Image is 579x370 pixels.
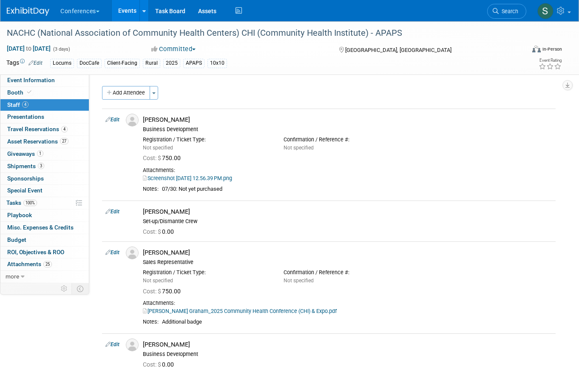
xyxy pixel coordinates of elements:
[487,4,526,19] a: Search
[532,46,541,52] img: Format-Inperson.png
[480,44,562,57] div: Event Format
[143,318,159,325] div: Notes:
[102,86,150,100] button: Add Attendee
[7,236,26,243] span: Budget
[7,224,74,231] span: Misc. Expenses & Credits
[143,278,173,284] span: Not specified
[0,87,89,99] a: Booth
[143,259,552,266] div: Sales Representative
[0,75,89,86] a: Event Information
[183,59,204,68] div: APAPS
[345,47,451,53] span: [GEOGRAPHIC_DATA], [GEOGRAPHIC_DATA]
[4,26,515,41] div: NACHC (National Association of Community Health Centers) CHI (Community Health Institute) - APAPS
[6,45,51,52] span: [DATE] [DATE]
[7,101,28,108] span: Staff
[61,126,68,132] span: 4
[143,126,552,133] div: Business Development
[0,258,89,270] a: Attachments25
[105,117,119,123] a: Edit
[284,269,412,276] div: Confirmation / Reference #:
[0,197,89,209] a: Tasks100%
[6,58,43,68] td: Tags
[143,59,160,68] div: Rural
[499,8,518,14] span: Search
[126,338,139,351] img: Associate-Profile-5.png
[143,186,159,192] div: Notes:
[0,123,89,135] a: Travel Reservations4
[43,261,52,267] span: 25
[7,138,68,145] span: Asset Reservations
[143,300,552,307] div: Attachments:
[27,90,31,95] i: Booth reservation complete
[284,136,412,143] div: Confirmation / Reference #:
[7,77,55,83] span: Event Information
[7,175,44,182] span: Sponsorships
[143,361,177,368] span: 0.00
[542,46,562,52] div: In-Person
[25,45,33,52] span: to
[105,59,140,68] div: Client-Facing
[77,59,102,68] div: DocCafe
[105,341,119,347] a: Edit
[143,288,162,295] span: Cost: $
[23,200,37,206] span: 100%
[143,136,271,143] div: Registration / Ticket Type:
[7,150,43,157] span: Giveaways
[143,175,232,181] a: Screenshot [DATE] 12.56.39 PM.png
[143,288,184,295] span: 750.00
[143,145,173,151] span: Not specified
[6,273,19,280] span: more
[7,89,33,96] span: Booth
[207,59,227,68] div: 10x10
[143,361,162,368] span: Cost: $
[143,249,552,257] div: [PERSON_NAME]
[148,45,199,54] button: Committed
[126,247,139,259] img: Associate-Profile-5.png
[162,318,552,326] div: Additional badge
[7,187,43,194] span: Special Event
[22,101,28,108] span: 4
[0,247,89,258] a: ROI, Objectives & ROO
[143,228,162,235] span: Cost: $
[284,145,314,151] span: Not specified
[143,155,162,161] span: Cost: $
[57,283,72,294] td: Personalize Event Tab Strip
[0,136,89,148] a: Asset Reservations27
[537,3,553,19] img: Sophie Buffo
[7,113,44,120] span: Presentations
[0,271,89,283] a: more
[143,218,552,225] div: Set-up/Dismantle Crew
[105,250,119,255] a: Edit
[143,341,552,349] div: [PERSON_NAME]
[0,173,89,185] a: Sponsorships
[0,222,89,234] a: Misc. Expenses & Credits
[162,186,552,193] div: 07/30: Not yet purchased
[28,60,43,66] a: Edit
[0,99,89,111] a: Staff4
[0,161,89,172] a: Shipments3
[7,261,52,267] span: Attachments
[7,126,68,132] span: Travel Reservations
[0,148,89,160] a: Giveaways1
[7,163,44,169] span: Shipments
[0,185,89,197] a: Special Event
[7,7,49,16] img: ExhibitDay
[143,167,552,174] div: Attachments:
[7,249,64,255] span: ROI, Objectives & ROO
[126,114,139,126] img: Associate-Profile-5.png
[7,212,32,218] span: Playbook
[143,308,337,314] a: [PERSON_NAME] Graham_2025 Community Health Conference (CHI) & Expo.pdf
[143,228,177,235] span: 0.00
[60,138,68,144] span: 27
[143,208,552,216] div: [PERSON_NAME]
[37,150,43,157] span: 1
[72,283,89,294] td: Toggle Event Tabs
[163,59,180,68] div: 2025
[0,209,89,221] a: Playbook
[105,209,119,215] a: Edit
[0,111,89,123] a: Presentations
[38,163,44,169] span: 3
[50,59,74,68] div: Locums
[143,351,552,358] div: Business Development
[6,199,37,206] span: Tasks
